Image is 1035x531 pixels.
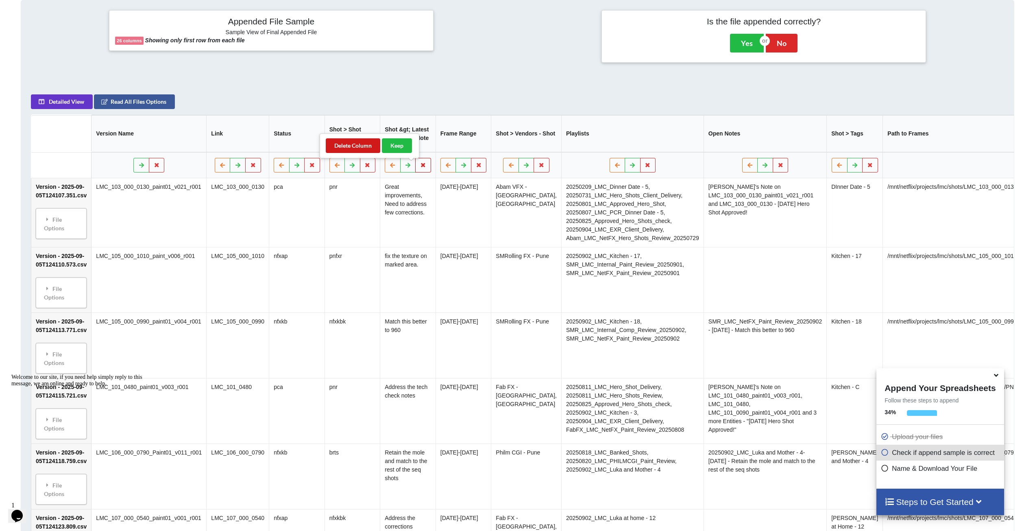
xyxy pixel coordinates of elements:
td: 20250209_LMC_Dinner Date - 5, 20250731_LMC_Hero_Shots_Client_Delivery, 20250801_LMC_Approved_Hero... [561,179,704,247]
div: Welcome to our site, if you need help simply reply to this message, we are online and ready to help. [3,3,150,16]
th: Link [207,116,269,153]
button: Yes [730,34,764,52]
h4: Steps to Get Started [885,497,996,507]
h4: Appended File Sample [115,16,427,28]
td: LMC_105_000_1010 [207,247,269,313]
h4: Is the file appended correctly? [608,16,920,26]
td: Great improvements, Need to address few corrections. [380,179,436,247]
td: SMRolling FX - Pune [491,313,562,378]
td: LMC_105_000_1010_paint_v006_r001 [92,247,207,313]
th: Shot &gt; Latest Supervisor Note [380,116,436,153]
td: 20250811_LMC_Hero_Shot_Delivery, 20250811_LMC_Hero_Shots_Review, 20250825_Approved_Hero_Shots_che... [561,378,704,444]
td: Address the tech check notes [380,378,436,444]
td: nfxap [269,247,325,313]
th: Version Name [92,116,207,153]
td: LMC_105_000_0990_paint01_v004_r001 [92,313,207,378]
td: Kitchen - 17 [826,247,882,313]
td: [DATE]-[DATE] [436,247,491,313]
td: brts [325,444,380,509]
td: Match this better to 960 [380,313,436,378]
th: Shot > Tags [826,116,882,153]
div: File Options [38,211,84,237]
h4: Append Your Spreadsheets [876,381,1004,393]
td: nfxkbk [325,313,380,378]
td: 20250902_LMC_Kitchen - 18, SMR_LMC_Internal_Comp_Review_20250902, SMR_LMC_NetFX_Paint_Review_2025... [561,313,704,378]
p: Name & Download Your File [880,463,1002,474]
td: Philm CGI - Pune [491,444,562,509]
div: File Options [38,280,84,306]
th: Playlists [561,116,704,153]
td: LMC_103_000_0130_paint01_v021_r001 [92,179,207,247]
td: Version - 2025-09-05T124113.771.csv [31,313,91,378]
td: 20250902_LMC_Luka and Mother - 4- [DATE] - Retain the mole and match to the rest of the seq shots [704,444,826,509]
span: Welcome to our site, if you need help simply reply to this message, we are online and ready to help. [3,3,134,16]
button: Keep [382,138,412,153]
button: Detailed View [31,95,93,109]
td: pnr [325,378,380,444]
td: pca [269,378,325,444]
td: [PERSON_NAME] and Mother - 4 [826,444,882,509]
td: LMC_101_0480 [207,378,269,444]
b: 26 columns [117,38,142,43]
td: [DATE]-[DATE] [436,444,491,509]
td: LMC_106_000_0790 [207,444,269,509]
b: 34 % [885,409,896,415]
p: Upload your files [880,432,1002,442]
h6: Sample View of Final Appended File [115,29,427,37]
td: [PERSON_NAME]'s Note on LMC_101_0480_paint01_v003_r001, LMC_101_0480, LMC_101_0090_paint01_v004_r... [704,378,826,444]
th: Frame Range [436,116,491,153]
b: Showing only first row from each file [145,37,245,44]
td: Kitchen - C [826,378,882,444]
th: Open Notes [704,116,826,153]
td: pnr [325,179,380,247]
td: DInner Date - 5 [826,179,882,247]
th: Shot > Vendors - Shot [491,116,562,153]
button: No [766,34,797,52]
td: Version - 2025-09-05T124107.351.csv [31,179,91,247]
td: 20250818_LMC_Banked_Shots, 20250820_LMC_PHILMCGI_Paint_Review, 20250902_LMC_Luka and Mother - 4 [561,444,704,509]
td: [DATE]-[DATE] [436,378,491,444]
th: Status [269,116,325,153]
td: LMC_103_000_0130 [207,179,269,247]
td: Kitchen - 18 [826,313,882,378]
td: fix the texture on marked area. [380,247,436,313]
td: pca [269,179,325,247]
div: File Options [38,346,84,371]
td: [DATE]-[DATE] [436,313,491,378]
td: nfxkb [269,444,325,509]
td: LMC_105_000_0990 [207,313,269,378]
td: SMR_LMC_NetFX_Paint_Review_20250902 - [DATE] - Match this better to 960 [704,313,826,378]
td: Version - 2025-09-05T124110.573.csv [31,247,91,313]
button: Delete Column [326,138,380,153]
td: Retain the mole and match to the rest of the seq shots [380,444,436,509]
td: [DATE]-[DATE] [436,179,491,247]
td: Fab FX - [GEOGRAPHIC_DATA], [GEOGRAPHIC_DATA] [491,378,562,444]
td: pnfxr [325,247,380,313]
iframe: chat widget [8,371,155,494]
td: SMRolling FX - Pune [491,247,562,313]
p: Follow these steps to append [876,396,1004,404]
td: 20250902_LMC_Kitchen - 17, SMR_LMC_Internal_Paint_Review_20250901, SMR_LMC_NetFX_Paint_Review_202... [561,247,704,313]
td: Abam VFX - [GEOGRAPHIC_DATA], [GEOGRAPHIC_DATA] [491,179,562,247]
iframe: chat widget [8,498,34,523]
td: nfxkb [269,313,325,378]
p: Check if append sample is correct [880,448,1002,458]
button: Read All Files Options [94,95,175,109]
th: Shot > Shot Status [325,116,380,153]
td: [PERSON_NAME]'s Note on LMC_103_000_0130_paint01_v021_r001 and LMC_103_000_0130 - [DATE] Hero Sho... [704,179,826,247]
